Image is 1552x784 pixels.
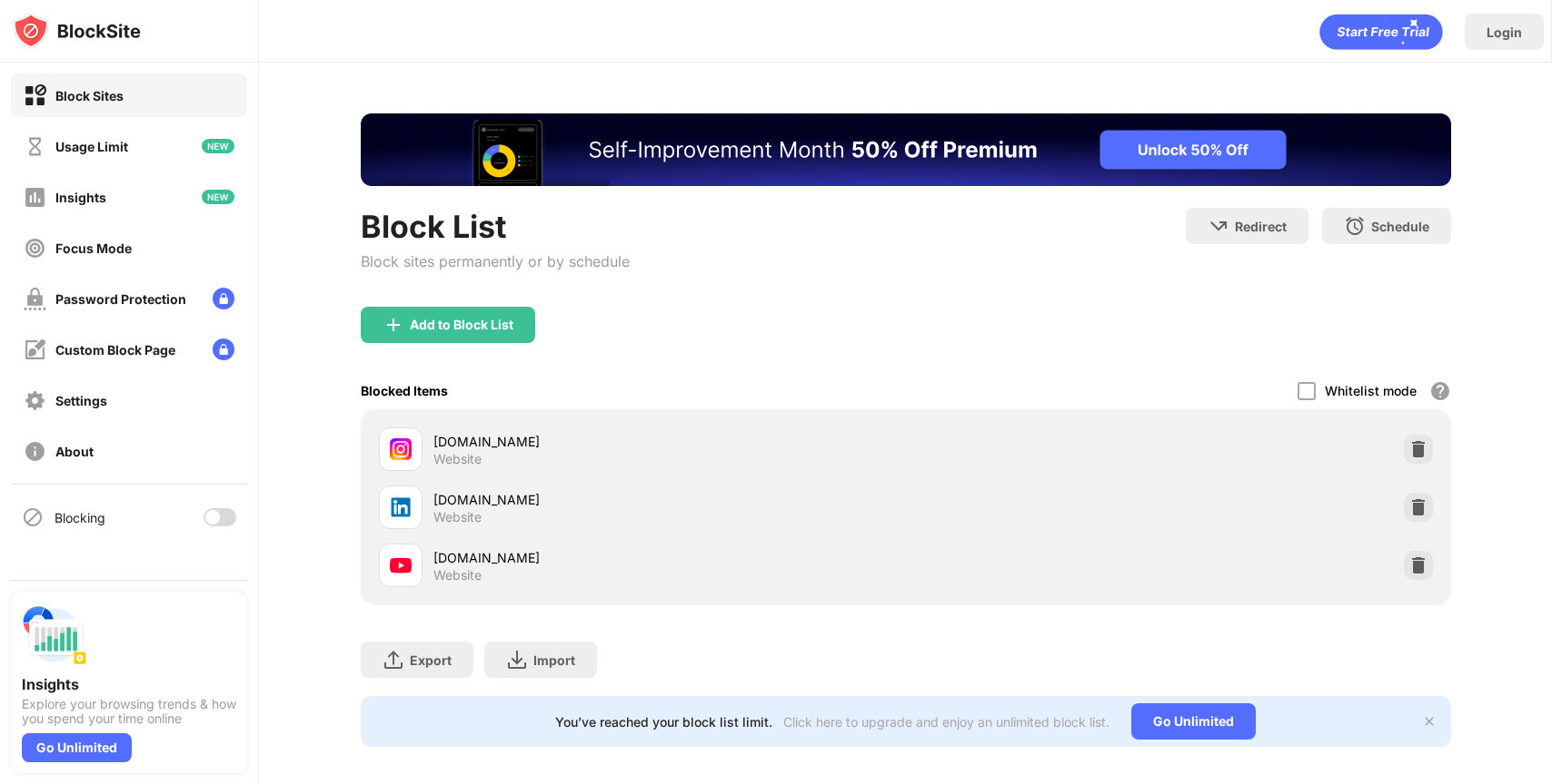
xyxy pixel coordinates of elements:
div: Block sites permanently or by schedule [361,252,630,270]
img: favicons [390,554,412,576]
img: favicons [390,496,412,518]
div: Schedule [1371,219,1429,234]
div: Go Unlimited [22,733,132,762]
img: lock-menu.svg [213,288,234,309]
img: settings-off.svg [24,389,46,412]
div: Password Protection [55,291,186,307]
img: logo-blocksite.svg [13,13,141,49]
div: Usage Limit [55,139,128,154]
img: customize-block-page-off.svg [24,338,46,361]
img: new-icon.svg [202,190,234,204]
img: about-off.svg [24,440,46,463]
img: lock-menu.svg [213,338,234,360]
div: animation [1319,14,1443,50]
div: Settings [55,393,107,408]
div: Explore your browsing trends & how you spend your time online [22,697,236,726]
div: Insights [55,190,106,205]
div: Block Sites [55,88,124,103]
div: [DOMAIN_NAME] [433,548,906,567]
div: Blocking [55,510,105,525]
div: Blocked Items [361,383,448,398]
img: password-protection-off.svg [24,288,46,310]
div: You’ve reached your block list limit. [555,714,772,730]
div: Block List [361,208,630,245]
img: focus-off.svg [24,237,46,260]
div: Redirect [1235,219,1287,234]
div: Whitelist mode [1325,383,1417,398]
div: Export [410,652,452,668]
img: favicons [390,438,412,460]
div: Add to Block List [410,318,513,332]
img: push-insights.svg [22,603,87,668]
div: Login [1487,24,1522,40]
div: Click here to upgrade and enjoy an unlimited block list. [783,714,1109,730]
div: Website [433,451,482,467]
div: Focus Mode [55,240,132,256]
img: blocking-icon.svg [22,506,44,528]
div: Go Unlimited [1131,703,1256,740]
img: x-button.svg [1422,714,1437,729]
img: new-icon.svg [202,139,234,153]
iframe: Banner [361,113,1451,186]
div: [DOMAIN_NAME] [433,432,906,451]
div: About [55,444,94,459]
div: Custom Block Page [55,342,175,358]
div: Website [433,509,482,525]
div: [DOMAIN_NAME] [433,490,906,509]
div: Website [433,567,482,583]
div: Insights [22,675,236,693]
div: Import [533,652,575,668]
img: time-usage-off.svg [24,135,46,158]
img: block-on.svg [24,84,46,107]
img: insights-off.svg [24,186,46,209]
